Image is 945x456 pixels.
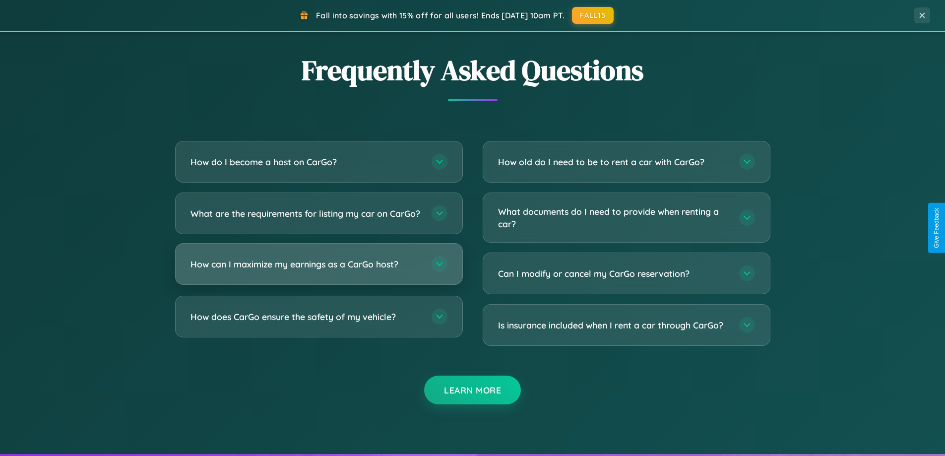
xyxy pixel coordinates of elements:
[175,51,770,89] h2: Frequently Asked Questions
[572,7,614,24] button: FALL15
[933,208,940,248] div: Give Feedback
[498,319,729,331] h3: Is insurance included when I rent a car through CarGo?
[190,207,422,220] h3: What are the requirements for listing my car on CarGo?
[316,10,565,20] span: Fall into savings with 15% off for all users! Ends [DATE] 10am PT.
[498,156,729,168] h3: How old do I need to be to rent a car with CarGo?
[498,267,729,280] h3: Can I modify or cancel my CarGo reservation?
[190,311,422,323] h3: How does CarGo ensure the safety of my vehicle?
[190,156,422,168] h3: How do I become a host on CarGo?
[424,376,521,404] button: Learn More
[190,258,422,270] h3: How can I maximize my earnings as a CarGo host?
[498,205,729,230] h3: What documents do I need to provide when renting a car?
